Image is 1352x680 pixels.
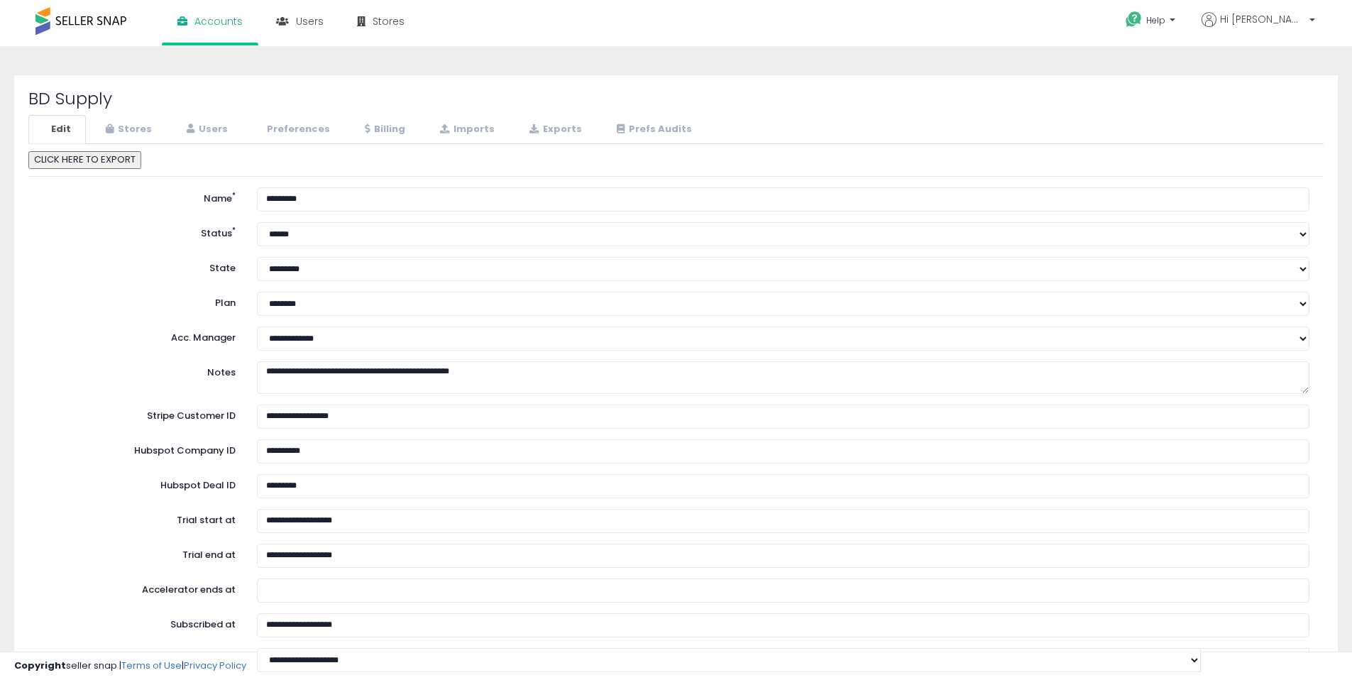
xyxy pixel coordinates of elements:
[194,14,243,28] span: Accounts
[32,578,246,597] label: Accelerator ends at
[32,257,246,275] label: State
[598,115,707,144] a: Prefs Audits
[32,327,246,345] label: Acc. Manager
[32,544,246,562] label: Trial end at
[28,115,86,144] a: Edit
[32,187,246,206] label: Name
[14,659,246,673] div: seller snap | |
[1220,12,1305,26] span: Hi [PERSON_NAME]
[168,115,243,144] a: Users
[296,14,324,28] span: Users
[28,89,1324,108] h2: BD Supply
[184,659,246,672] a: Privacy Policy
[32,222,246,241] label: Status
[422,115,510,144] a: Imports
[32,613,246,632] label: Subscribed at
[1202,12,1315,44] a: Hi [PERSON_NAME]
[87,115,167,144] a: Stores
[32,509,246,527] label: Trial start at
[511,115,597,144] a: Exports
[14,659,66,672] strong: Copyright
[32,292,246,310] label: Plan
[1125,11,1143,28] i: Get Help
[32,361,246,380] label: Notes
[346,115,420,144] a: Billing
[32,474,246,493] label: Hubspot Deal ID
[373,14,405,28] span: Stores
[32,439,246,458] label: Hubspot Company ID
[121,659,182,672] a: Terms of Use
[244,115,345,144] a: Preferences
[1146,14,1165,26] span: Help
[32,405,246,423] label: Stripe Customer ID
[28,151,141,169] button: CLICK HERE TO EXPORT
